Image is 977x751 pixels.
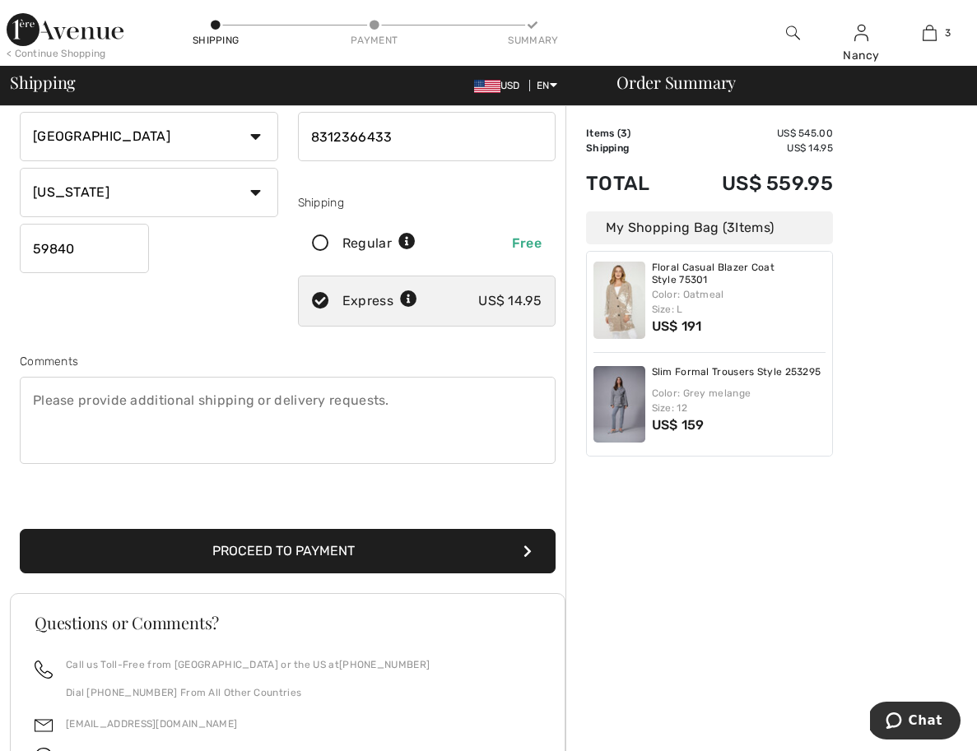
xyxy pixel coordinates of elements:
input: Zip/Postal Code [20,224,149,273]
td: US$ 559.95 [676,155,833,211]
div: Comments [20,353,556,370]
p: Call us Toll-Free from [GEOGRAPHIC_DATA] or the US at [66,657,430,672]
span: Free [512,235,542,251]
span: US$ 191 [652,318,702,334]
a: [PHONE_NUMBER] [339,659,430,670]
a: Slim Formal Trousers Style 253295 [652,366,821,379]
span: 3 [621,127,627,139]
div: Order Summary [597,74,967,90]
iframe: Opens a widget where you can chat to one of our agents [870,702,961,743]
span: US$ 159 [652,417,705,433]
div: Express [342,291,417,311]
button: Proceed to Payment [20,529,556,573]
h3: Questions or Comments? [35,614,541,631]
div: Payment [350,33,399,48]
td: US$ 14.95 [676,141,833,155]
div: Shipping [191,33,240,48]
img: Floral Casual Blazer Coat Style 75301 [593,262,645,339]
div: Summary [508,33,557,48]
td: Items ( ) [586,126,676,141]
img: My Info [854,23,868,43]
td: Shipping [586,141,676,155]
p: Dial [PHONE_NUMBER] From All Other Countries [66,685,430,700]
a: 3 [896,23,963,43]
div: < Continue Shopping [7,46,106,61]
img: search the website [786,23,800,43]
img: email [35,716,53,735]
td: Total [586,155,676,211]
a: Floral Casual Blazer Coat Style 75301 [652,262,826,287]
div: Shipping [298,194,556,211]
span: Shipping [10,74,76,90]
div: US$ 14.95 [478,291,542,311]
a: Sign In [854,25,868,40]
img: 1ère Avenue [7,13,123,46]
img: Slim Formal Trousers Style 253295 [593,366,645,443]
div: Color: Grey melange Size: 12 [652,386,826,415]
span: 3 [727,220,735,235]
img: My Bag [923,23,937,43]
img: US Dollar [474,80,500,93]
td: US$ 545.00 [676,126,833,141]
span: 3 [945,25,951,40]
span: USD [474,80,527,91]
div: Color: Oatmeal Size: L [652,287,826,317]
img: call [35,661,53,679]
span: EN [537,80,557,91]
div: Regular [342,234,416,253]
div: Nancy [828,47,895,64]
input: Mobile [298,112,556,161]
a: [EMAIL_ADDRESS][DOMAIN_NAME] [66,718,237,730]
div: My Shopping Bag ( Items) [586,211,833,244]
